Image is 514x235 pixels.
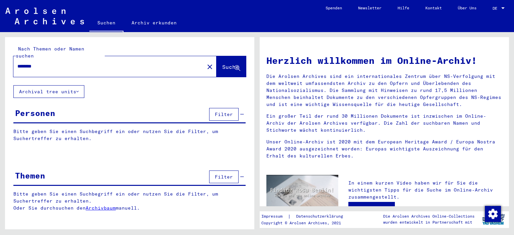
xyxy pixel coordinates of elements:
a: Archivbaum [86,205,116,211]
img: yv_logo.png [481,211,506,228]
p: Bitte geben Sie einen Suchbegriff ein oder nutzen Sie die Filter, um Suchertreffer zu erhalten. O... [13,191,246,212]
button: Filter [209,170,239,183]
p: wurden entwickelt in Partnerschaft mit [383,219,475,225]
a: Video ansehen [348,202,395,215]
p: Ein großer Teil der rund 30 Millionen Dokumente ist inzwischen im Online-Archiv der Arolsen Archi... [266,113,502,134]
p: Die Arolsen Archives Online-Collections [383,213,475,219]
p: Copyright © Arolsen Archives, 2021 [261,220,351,226]
img: Zustimmung ändern [485,206,501,222]
button: Archival tree units [13,85,84,98]
a: Suchen [89,15,123,32]
p: Unser Online-Archiv ist 2020 mit dem European Heritage Award / Europa Nostra Award 2020 ausgezeic... [266,138,502,159]
a: Archiv erkunden [123,15,185,31]
mat-icon: close [206,63,214,71]
div: Themen [15,169,45,182]
button: Filter [209,108,239,121]
mat-label: Nach Themen oder Namen suchen [16,46,84,59]
button: Clear [203,60,217,73]
span: Filter [215,111,233,117]
p: In einem kurzen Video haben wir für Sie die wichtigsten Tipps für die Suche im Online-Archiv zusa... [348,180,502,201]
a: Impressum [261,213,288,220]
p: Die Arolsen Archives sind ein internationales Zentrum über NS-Verfolgung mit dem weltweit umfasse... [266,73,502,108]
img: Arolsen_neg.svg [5,8,84,24]
span: Filter [215,174,233,180]
a: Datenschutzerklärung [291,213,351,220]
div: | [261,213,351,220]
h1: Herzlich willkommen im Online-Archiv! [266,53,502,68]
p: Bitte geben Sie einen Suchbegriff ein oder nutzen Sie die Filter, um Suchertreffer zu erhalten. [13,128,246,142]
button: Suche [217,56,246,77]
div: Personen [15,107,55,119]
img: video.jpg [266,175,338,214]
span: Suche [222,64,239,70]
span: DE [493,6,500,11]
